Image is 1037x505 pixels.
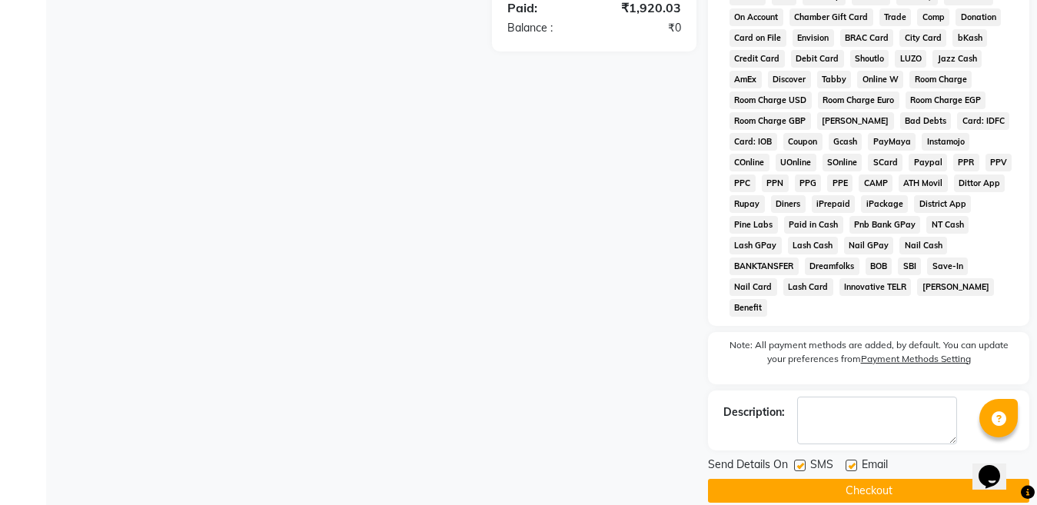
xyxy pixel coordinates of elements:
span: NT Cash [926,216,969,234]
span: bKash [952,29,987,47]
span: Pnb Bank GPay [849,216,921,234]
span: PPG [795,174,822,192]
span: City Card [899,29,946,47]
span: Comp [917,8,949,26]
span: Discover [768,71,811,88]
span: Card: IDFC [957,112,1009,130]
span: ATH Movil [899,174,948,192]
span: [PERSON_NAME] [917,278,994,296]
span: LUZO [895,50,926,68]
span: UOnline [776,154,816,171]
div: Description: [723,404,785,420]
span: PayMaya [868,133,916,151]
span: PPR [953,154,979,171]
span: Coupon [783,133,823,151]
span: On Account [730,8,783,26]
span: Jazz Cash [932,50,982,68]
label: Payment Methods Setting [861,352,971,366]
span: Gcash [829,133,863,151]
span: Paid in Cash [784,216,843,234]
span: BANKTANSFER [730,257,799,275]
span: Email [862,457,888,476]
span: Dittor App [954,174,1005,192]
span: Tabby [817,71,852,88]
span: Card on File [730,29,786,47]
span: Innovative TELR [839,278,912,296]
span: Dreamfolks [805,257,859,275]
span: Pine Labs [730,216,778,234]
span: PPC [730,174,756,192]
span: Rupay [730,195,765,213]
span: Room Charge GBP [730,112,811,130]
span: Paypal [909,154,947,171]
span: AmEx [730,71,762,88]
span: Diners [771,195,806,213]
span: Room Charge USD [730,91,812,109]
span: Online W [857,71,903,88]
span: Donation [956,8,1001,26]
span: Benefit [730,299,767,317]
span: SCard [868,154,902,171]
span: [PERSON_NAME] [817,112,894,130]
span: BRAC Card [840,29,894,47]
div: Balance : [496,20,594,36]
span: Room Charge Euro [818,91,899,109]
span: Room Charge EGP [906,91,986,109]
span: SOnline [823,154,863,171]
span: Lash Card [783,278,833,296]
label: Note: All payment methods are added, by default. You can update your preferences from [723,338,1014,372]
span: COnline [730,154,769,171]
span: Shoutlo [850,50,889,68]
span: SBI [898,257,921,275]
button: Checkout [708,479,1029,503]
span: CAMP [859,174,892,192]
span: Trade [879,8,912,26]
span: Credit Card [730,50,785,68]
span: iPackage [861,195,908,213]
span: PPN [762,174,789,192]
span: PPV [985,154,1012,171]
span: Lash GPay [730,237,782,254]
span: Room Charge [909,71,972,88]
span: Nail Cash [899,237,947,254]
span: Send Details On [708,457,788,476]
span: SMS [810,457,833,476]
span: Bad Debts [900,112,952,130]
span: Nail Card [730,278,777,296]
div: ₹0 [594,20,693,36]
span: Card: IOB [730,133,777,151]
iframe: chat widget [972,444,1022,490]
span: Nail GPay [844,237,894,254]
span: Debit Card [791,50,844,68]
span: BOB [866,257,892,275]
span: PPE [827,174,853,192]
span: Instamojo [922,133,969,151]
span: District App [914,195,971,213]
span: Lash Cash [788,237,838,254]
span: Save-In [927,257,968,275]
span: iPrepaid [812,195,856,213]
span: Chamber Gift Card [789,8,873,26]
span: Envision [793,29,834,47]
